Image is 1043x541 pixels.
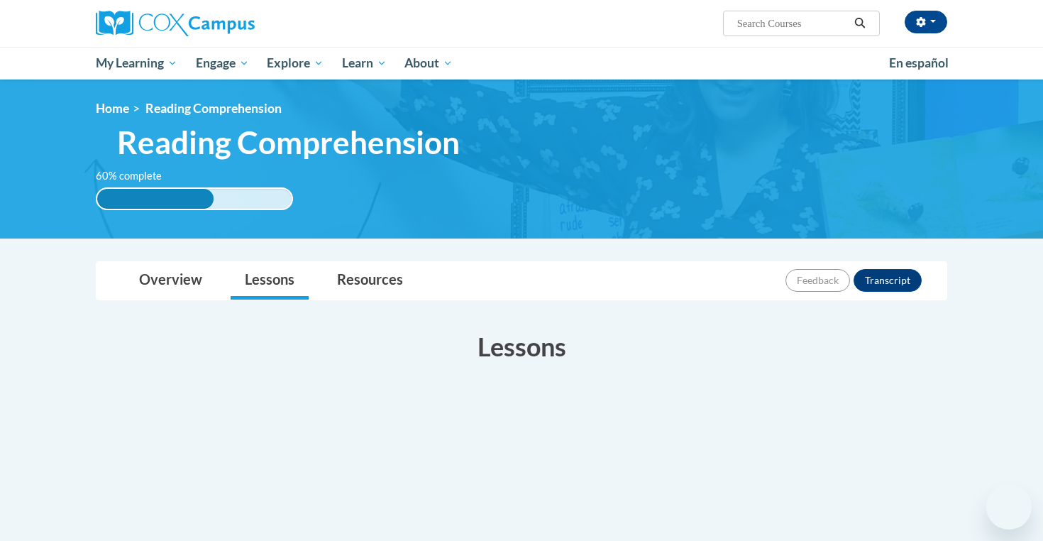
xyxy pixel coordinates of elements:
div: Main menu [74,47,968,80]
span: Learn [342,55,387,72]
a: Engage [187,47,258,80]
a: About [396,47,463,80]
span: Engage [196,55,249,72]
span: Reading Comprehension [117,124,460,161]
a: Explore [258,47,333,80]
h3: Lessons [96,329,947,364]
a: Lessons [231,262,309,300]
div: 60% complete [97,189,214,209]
iframe: Button to launch messaging window [986,484,1032,530]
button: Transcript [854,269,922,292]
span: Explore [267,55,324,72]
a: Resources [323,262,417,300]
span: About [404,55,453,72]
a: Overview [125,262,216,300]
a: Home [96,101,129,116]
button: Feedback [785,269,850,292]
span: Reading Comprehension [145,101,282,116]
img: Cox Campus [96,11,255,36]
a: My Learning [87,47,187,80]
input: Search Courses [736,15,849,32]
span: En español [889,55,949,70]
a: En español [880,48,958,78]
span: My Learning [96,55,177,72]
label: 60% complete [96,168,177,184]
a: Learn [333,47,396,80]
button: Search [849,15,871,32]
button: Account Settings [905,11,947,33]
a: Cox Campus [96,11,365,36]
